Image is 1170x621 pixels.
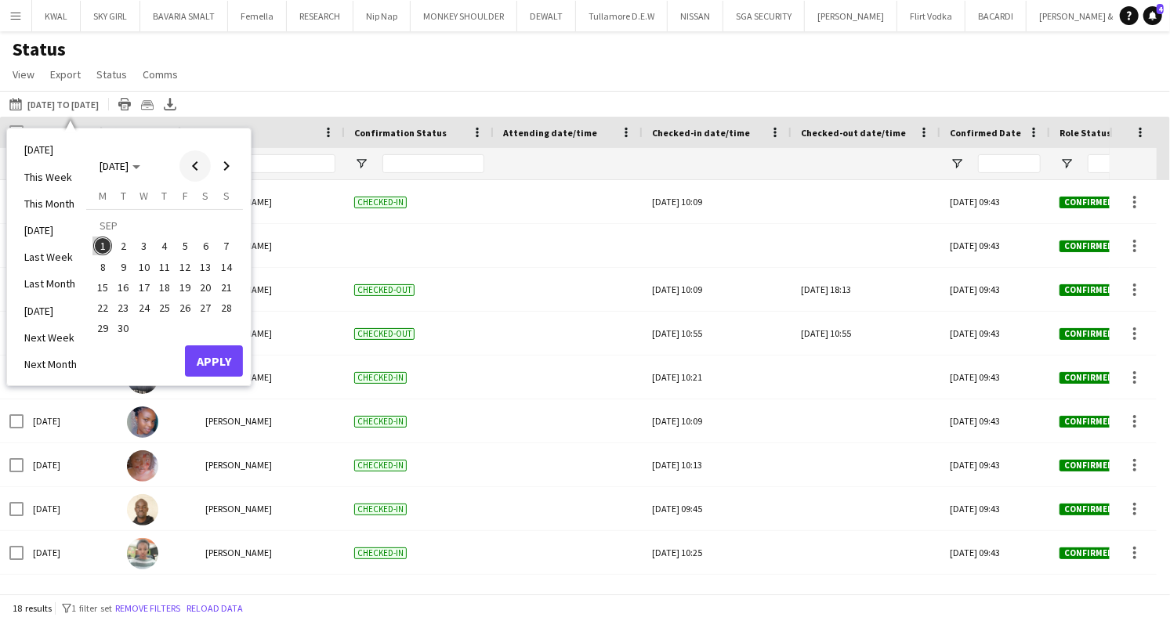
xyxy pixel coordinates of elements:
[195,277,216,298] button: 20-09-2025
[205,459,272,471] span: [PERSON_NAME]
[161,95,179,114] app-action-btn: Export XLSX
[205,503,272,514] span: [PERSON_NAME]
[115,95,134,114] app-action-btn: Print
[216,277,237,298] button: 21-09-2025
[1060,372,1117,384] span: Confirmed
[203,189,209,203] span: S
[940,224,1050,267] div: [DATE] 09:43
[1060,460,1117,471] span: Confirmed
[1088,154,1150,173] input: Role Status Filter Input
[24,531,118,574] div: [DATE]
[216,298,237,318] button: 28-09-2025
[234,154,335,173] input: Name Filter Input
[24,575,118,618] div: [DATE]
[216,256,237,276] button: 14-09-2025
[81,1,140,31] button: SKY GIRL
[15,244,86,270] li: Last Week
[940,312,1050,355] div: [DATE] 09:43
[134,277,154,298] button: 17-09-2025
[92,318,113,338] button: 29-09-2025
[154,256,175,276] button: 11-09-2025
[15,136,86,163] li: [DATE]
[161,189,167,203] span: T
[576,1,668,31] button: Tullamore D.E.W
[354,547,407,559] span: Checked-in
[205,127,230,139] span: Name
[1157,4,1164,14] span: 4
[113,277,133,298] button: 16-09-2025
[940,443,1050,486] div: [DATE] 09:43
[154,277,175,298] button: 18-09-2025
[217,298,236,317] span: 28
[1060,504,1117,515] span: Confirmed
[127,538,158,569] img: Betty Katoloki
[1060,127,1111,139] span: Role Status
[113,236,133,256] button: 02-09-2025
[652,268,782,311] div: [DATE] 10:09
[354,284,415,296] span: Checked-out
[183,600,246,617] button: Reload data
[140,1,228,31] button: BAVARIA SMALT
[127,450,158,482] img: Marian Miruka
[127,494,158,525] img: Julius Nyerere
[652,487,782,530] div: [DATE] 09:45
[950,127,1021,139] span: Confirmed Date
[175,277,195,298] button: 19-09-2025
[138,95,157,114] app-action-btn: Crew files as ZIP
[92,215,237,236] td: SEP
[805,1,897,31] button: [PERSON_NAME]
[354,504,407,515] span: Checked-in
[13,67,34,81] span: View
[93,236,112,255] span: 1
[354,157,368,171] button: Open Filter Menu
[1060,157,1074,171] button: Open Filter Menu
[723,1,805,31] button: SGA SECURITY
[113,318,133,338] button: 30-09-2025
[217,258,236,276] span: 14
[801,268,931,311] div: [DATE] 18:13
[143,67,178,81] span: Comms
[15,298,86,324] li: [DATE]
[382,154,484,173] input: Confirmation Status Filter Input
[134,236,154,256] button: 03-09-2025
[44,64,87,85] a: Export
[114,258,133,276] span: 9
[92,256,113,276] button: 08-09-2025
[652,356,782,399] div: [DATE] 10:21
[24,487,118,530] div: [DATE]
[134,298,154,318] button: 24-09-2025
[517,1,576,31] button: DEWALT
[155,278,174,297] span: 18
[90,64,133,85] a: Status
[113,256,133,276] button: 09-09-2025
[15,164,86,190] li: This Week
[652,399,782,442] div: [DATE] 10:09
[33,127,55,139] span: Date
[950,157,964,171] button: Open Filter Menu
[92,298,113,318] button: 22-09-2025
[155,298,174,317] span: 25
[114,278,133,297] span: 16
[176,236,194,255] span: 5
[93,258,112,276] span: 8
[136,64,184,85] a: Comms
[195,256,216,276] button: 13-09-2025
[134,256,154,276] button: 10-09-2025
[113,298,133,318] button: 23-09-2025
[354,416,407,428] span: Checked-in
[99,189,107,203] span: M
[652,180,782,223] div: [DATE] 10:09
[195,236,216,256] button: 06-09-2025
[503,127,597,139] span: Attending date/time
[183,189,188,203] span: F
[175,256,195,276] button: 12-09-2025
[940,180,1050,223] div: [DATE] 09:43
[197,258,216,276] span: 13
[801,312,931,355] div: [DATE] 10:55
[135,236,154,255] span: 3
[940,487,1050,530] div: [DATE] 09:43
[1143,6,1162,25] a: 4
[205,415,272,427] span: [PERSON_NAME]
[668,1,723,31] button: NISSAN
[195,298,216,318] button: 27-09-2025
